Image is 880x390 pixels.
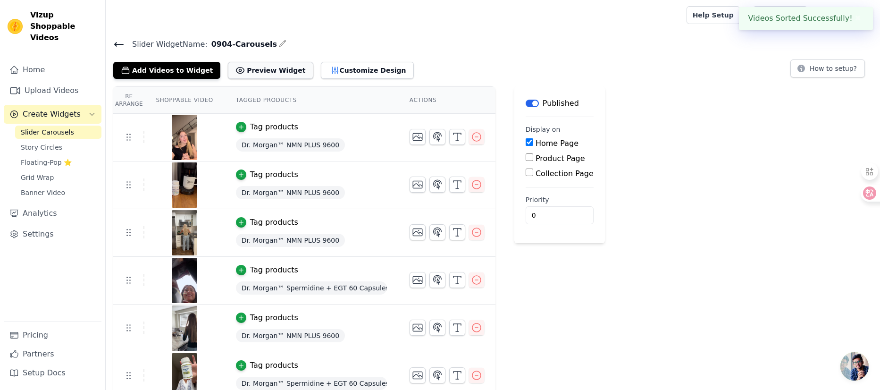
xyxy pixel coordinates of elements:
button: Tag products [236,264,298,276]
button: Tag products [236,312,298,323]
img: Vizup [8,19,23,34]
th: Shoppable Video [144,87,224,114]
th: Tagged Products [225,87,398,114]
button: Change Thumbnail [410,272,426,288]
button: Change Thumbnail [410,320,426,336]
legend: Display on [526,125,561,134]
a: Floating-Pop ⭐ [15,156,101,169]
button: How to setup? [790,59,865,77]
span: Dr. Morgan™ Spermidine + EGT 60 Capsules [236,281,387,295]
a: Help Setup [687,6,740,24]
label: Priority [526,195,594,204]
span: Dr. Morgan™ NMN PLUS 9600 [236,186,345,199]
div: Tag products [250,217,298,228]
p: Dr.morgan [830,7,872,24]
img: vizup-images-1a20.png [171,258,198,303]
span: Dr. Morgan™ NMN PLUS 9600 [236,138,345,152]
a: Analytics [4,204,101,223]
span: Dr. Morgan™ NMN PLUS 9600 [236,329,345,342]
p: Published [543,98,579,109]
button: Create Widgets [4,105,101,124]
button: Change Thumbnail [410,224,426,240]
img: tn-5614c32a2ca74a6e93f2b0b3586b84af.png [171,162,198,208]
div: Tag products [250,121,298,133]
div: Tag products [250,312,298,323]
img: tn-820b58c94b74468ea9ae9a46f19f8362.png [171,210,198,255]
a: Banner Video [15,186,101,199]
a: Home [4,60,101,79]
a: Settings [4,225,101,244]
a: Partners [4,345,101,364]
button: Tag products [236,217,298,228]
a: Story Circles [15,141,101,154]
span: 0904-Carousels [208,39,277,50]
button: Preview Widget [228,62,313,79]
span: Floating-Pop ⭐ [21,158,72,167]
span: Create Widgets [23,109,81,120]
a: How to setup? [790,66,865,75]
span: Story Circles [21,143,62,152]
span: Slider Carousels [21,127,74,137]
th: Actions [398,87,495,114]
button: Close [853,13,863,24]
label: Home Page [536,139,578,148]
img: vizup-images-1fc2.png [171,305,198,351]
a: Pricing [4,326,101,345]
th: Re Arrange [113,87,144,114]
div: 开放式聊天 [840,352,869,381]
button: Change Thumbnail [410,367,426,383]
div: Tag products [250,360,298,371]
a: Grid Wrap [15,171,101,184]
button: Change Thumbnail [410,177,426,193]
a: Slider Carousels [15,126,101,139]
button: D Dr.morgan [815,7,872,24]
div: Edit Name [279,38,286,51]
span: Dr. Morgan™ Spermidine + EGT 60 Capsules [236,377,387,390]
span: Banner Video [21,188,65,197]
div: Tag products [250,264,298,276]
a: Book Demo [753,6,807,24]
button: Customize Design [321,62,414,79]
a: Upload Videos [4,81,101,100]
button: Add Videos to Widget [113,62,220,79]
a: Setup Docs [4,364,101,382]
button: Change Thumbnail [410,129,426,145]
button: Tag products [236,121,298,133]
span: Slider Widget Name: [125,39,208,50]
label: Product Page [536,154,585,163]
div: Videos Sorted Successfully! [739,7,873,30]
img: vizup-images-9256.png [171,115,198,160]
button: Tag products [236,360,298,371]
label: Collection Page [536,169,594,178]
button: Tag products [236,169,298,180]
span: Vizup Shoppable Videos [30,9,98,43]
div: Tag products [250,169,298,180]
span: Dr. Morgan™ NMN PLUS 9600 [236,234,345,247]
span: Grid Wrap [21,173,54,182]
